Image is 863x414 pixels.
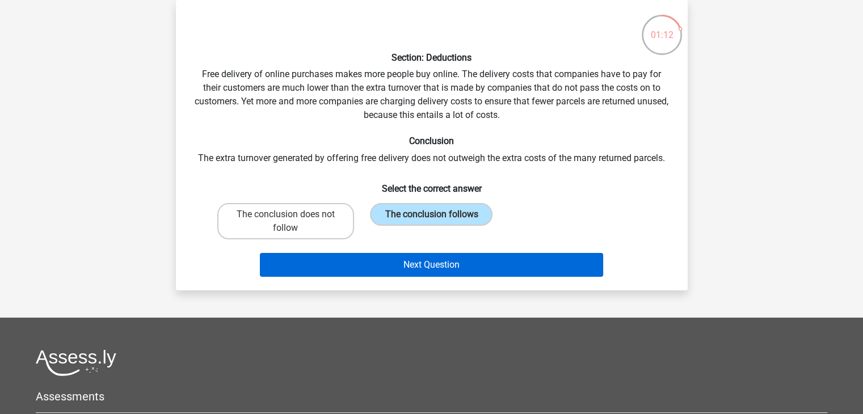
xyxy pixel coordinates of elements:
label: The conclusion does not follow [217,203,354,239]
h5: Assessments [36,390,827,403]
h6: Select the correct answer [194,174,670,194]
label: The conclusion follows [370,203,492,226]
h6: Section: Deductions [194,52,670,63]
div: Free delivery of online purchases makes more people buy online. The delivery costs that companies... [180,9,683,281]
h6: Conclusion [194,136,670,146]
button: Next Question [260,253,603,277]
div: 01:12 [641,14,683,42]
img: Assessly logo [36,349,116,376]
